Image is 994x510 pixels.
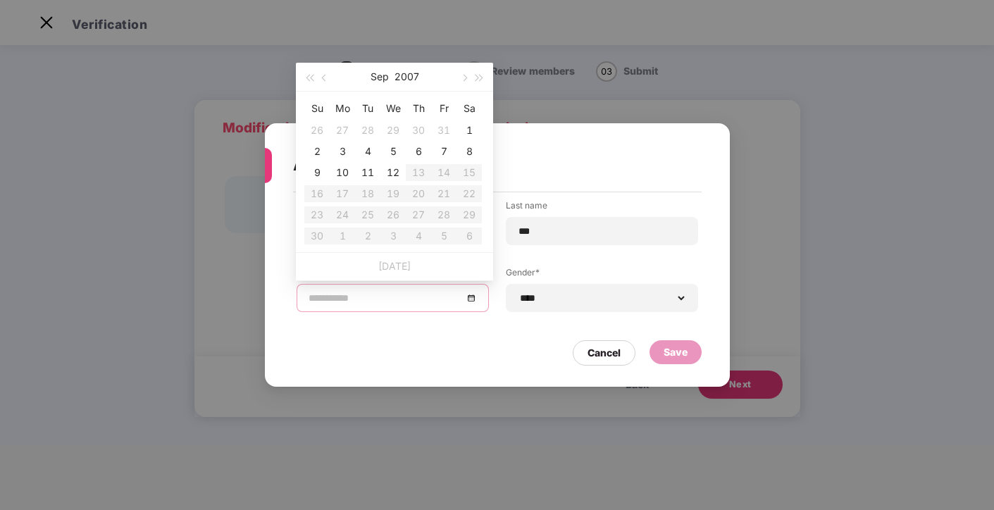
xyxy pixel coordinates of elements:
[410,143,427,160] div: 6
[506,199,698,217] label: Last name
[461,122,478,139] div: 1
[406,141,431,162] td: 2007-09-06
[380,162,406,183] td: 2007-09-12
[330,120,355,141] td: 2007-08-27
[456,97,482,120] th: Sa
[304,141,330,162] td: 2007-09-02
[309,122,325,139] div: 26
[461,143,478,160] div: 8
[410,122,427,139] div: 30
[385,122,402,139] div: 29
[395,63,419,91] button: 2007
[334,122,351,139] div: 27
[334,143,351,160] div: 3
[431,120,456,141] td: 2007-08-31
[355,97,380,120] th: Tu
[385,164,402,181] div: 12
[359,143,376,160] div: 4
[588,345,621,361] div: Cancel
[304,120,330,141] td: 2007-08-26
[359,122,376,139] div: 28
[304,162,330,183] td: 2007-09-09
[330,141,355,162] td: 2007-09-03
[293,137,668,192] div: Add Spouse
[330,97,355,120] th: Mo
[406,120,431,141] td: 2007-08-30
[355,120,380,141] td: 2007-08-28
[435,122,452,139] div: 31
[385,143,402,160] div: 5
[456,141,482,162] td: 2007-09-08
[456,120,482,141] td: 2007-09-01
[309,143,325,160] div: 2
[334,164,351,181] div: 10
[359,164,376,181] div: 11
[431,97,456,120] th: Fr
[380,97,406,120] th: We
[431,141,456,162] td: 2007-09-07
[309,164,325,181] div: 9
[330,162,355,183] td: 2007-09-10
[506,266,698,284] label: Gender*
[435,143,452,160] div: 7
[355,141,380,162] td: 2007-09-04
[406,97,431,120] th: Th
[380,120,406,141] td: 2007-08-29
[378,260,411,272] a: [DATE]
[664,344,688,360] div: Save
[355,162,380,183] td: 2007-09-11
[371,63,389,91] button: Sep
[380,141,406,162] td: 2007-09-05
[304,97,330,120] th: Su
